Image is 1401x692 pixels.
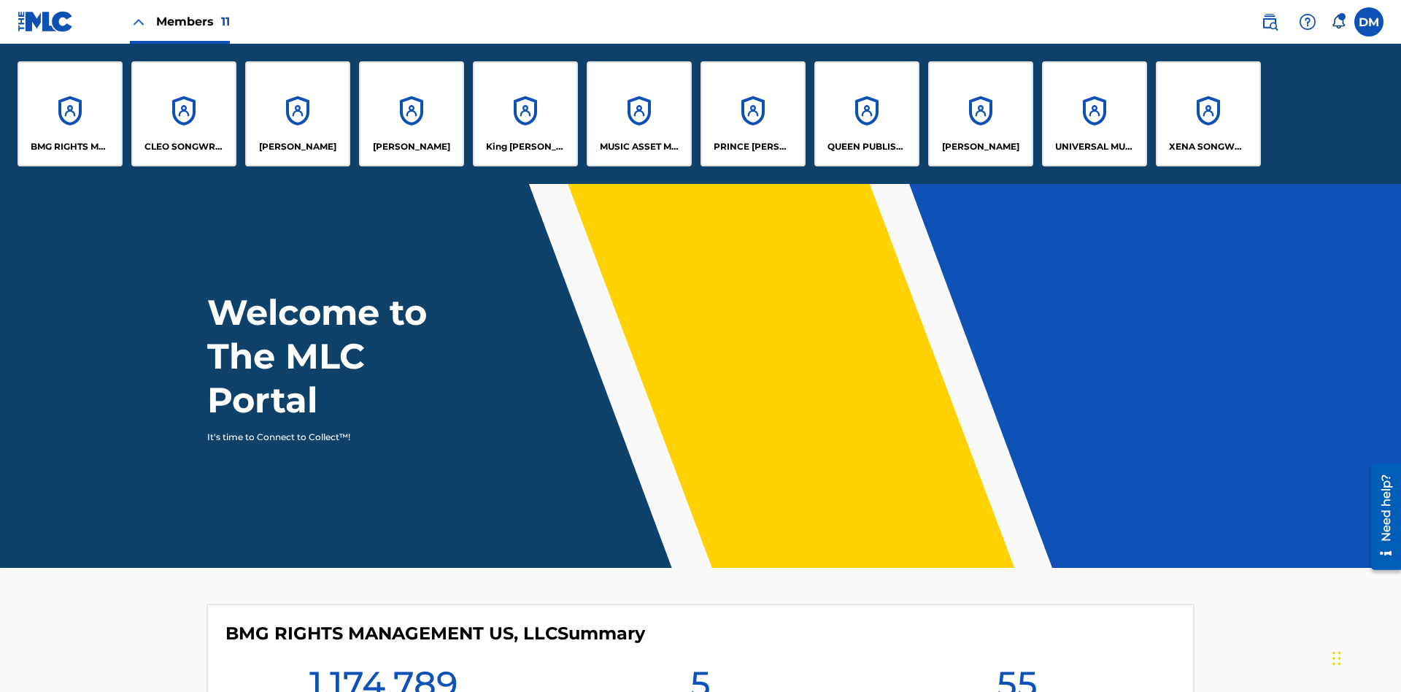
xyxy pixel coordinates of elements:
p: EYAMA MCSINGER [373,140,450,153]
p: ELVIS COSTELLO [259,140,336,153]
h4: BMG RIGHTS MANAGEMENT US, LLC [225,623,645,645]
a: AccountsCLEO SONGWRITER [131,61,236,166]
a: AccountsMUSIC ASSET MANAGEMENT (MAM) [587,61,692,166]
p: RONALD MCTESTERSON [942,140,1019,153]
img: MLC Logo [18,11,74,32]
p: XENA SONGWRITER [1169,140,1248,153]
p: King McTesterson [486,140,566,153]
a: Accounts[PERSON_NAME] [928,61,1033,166]
iframe: Chat Widget [1328,622,1401,692]
img: Close [130,13,147,31]
a: AccountsPRINCE [PERSON_NAME] [700,61,806,166]
div: Drag [1332,637,1341,680]
a: AccountsQUEEN PUBLISHA [814,61,919,166]
p: MUSIC ASSET MANAGEMENT (MAM) [600,140,679,153]
a: AccountsKing [PERSON_NAME] [473,61,578,166]
div: User Menu [1354,7,1383,36]
div: Notifications [1331,15,1346,29]
p: PRINCE MCTESTERSON [714,140,793,153]
span: 11 [221,15,230,28]
img: search [1261,13,1278,31]
p: BMG RIGHTS MANAGEMENT US, LLC [31,140,110,153]
a: AccountsUNIVERSAL MUSIC PUB GROUP [1042,61,1147,166]
a: Accounts[PERSON_NAME] [245,61,350,166]
img: help [1299,13,1316,31]
iframe: Resource Center [1360,458,1401,577]
p: QUEEN PUBLISHA [827,140,907,153]
p: CLEO SONGWRITER [144,140,224,153]
p: UNIVERSAL MUSIC PUB GROUP [1055,140,1135,153]
a: AccountsXENA SONGWRITER [1156,61,1261,166]
p: It's time to Connect to Collect™! [207,431,460,444]
a: Accounts[PERSON_NAME] [359,61,464,166]
h1: Welcome to The MLC Portal [207,291,480,422]
a: Public Search [1255,7,1284,36]
span: Members [156,13,230,30]
a: AccountsBMG RIGHTS MANAGEMENT US, LLC [18,61,123,166]
div: Help [1293,7,1322,36]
